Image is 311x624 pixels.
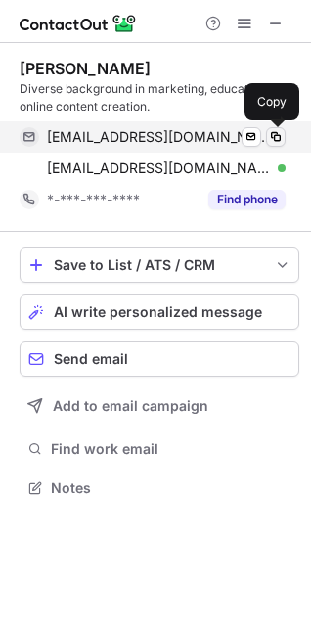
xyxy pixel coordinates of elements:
div: [PERSON_NAME] [20,59,151,78]
div: Save to List / ATS / CRM [54,257,265,273]
span: Add to email campaign [53,398,208,414]
button: Find work email [20,435,299,463]
button: Add to email campaign [20,388,299,423]
span: [EMAIL_ADDRESS][DOMAIN_NAME] [47,128,271,146]
span: Notes [51,479,291,497]
span: AI write personalized message [54,304,262,320]
button: Notes [20,474,299,502]
button: Send email [20,341,299,377]
button: AI write personalized message [20,294,299,330]
span: [EMAIL_ADDRESS][DOMAIN_NAME] [47,159,271,177]
button: save-profile-one-click [20,247,299,283]
div: Diverse background in marketing, education, and online content creation. [20,80,299,115]
button: Reveal Button [208,190,286,209]
span: Send email [54,351,128,367]
span: Find work email [51,440,291,458]
img: ContactOut v5.3.10 [20,12,137,35]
